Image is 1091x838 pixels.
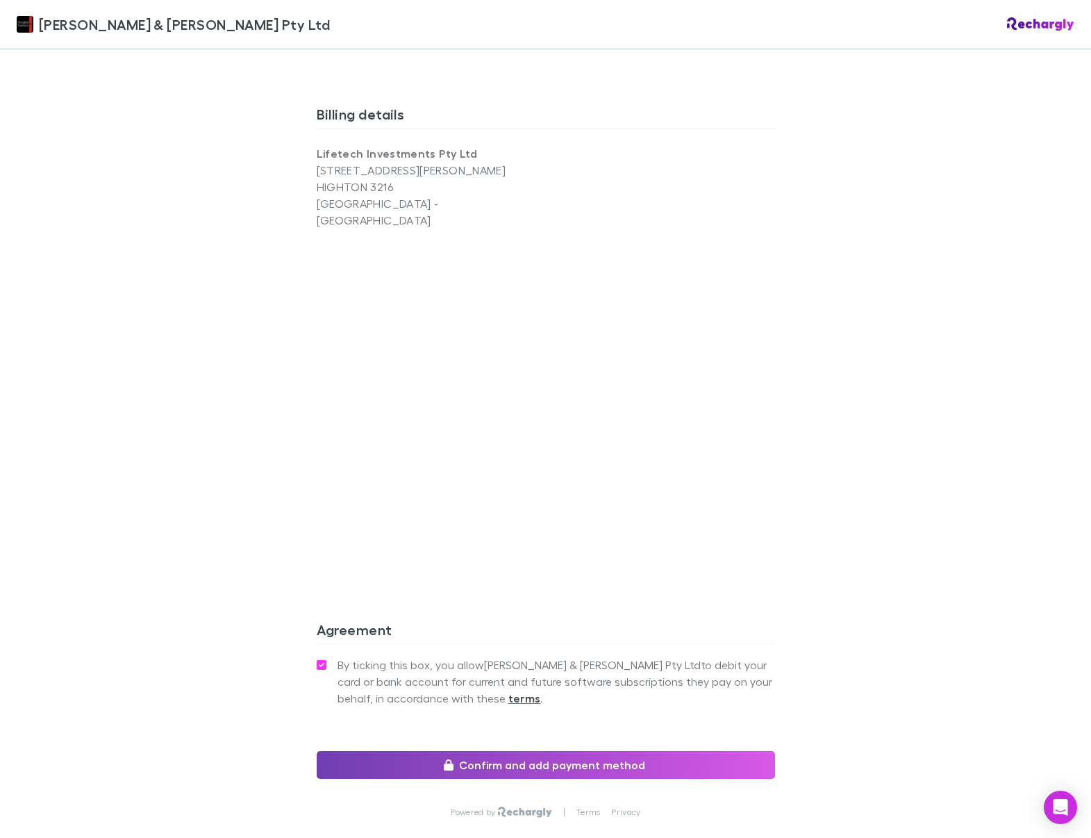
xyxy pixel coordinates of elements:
[317,145,546,162] p: Lifetech Investments Pty Ltd
[317,162,546,179] p: [STREET_ADDRESS][PERSON_NAME]
[611,807,640,818] a: Privacy
[317,179,546,195] p: HIGHTON 3216
[39,14,330,35] span: [PERSON_NAME] & [PERSON_NAME] Pty Ltd
[317,195,546,229] p: [GEOGRAPHIC_DATA] - [GEOGRAPHIC_DATA]
[508,691,541,705] strong: terms
[498,807,551,818] img: Rechargly Logo
[451,807,499,818] p: Powered by
[338,657,775,707] span: By ticking this box, you allow [PERSON_NAME] & [PERSON_NAME] Pty Ltd to debit your card or bank a...
[17,16,33,33] img: Douglas & Harrison Pty Ltd's Logo
[317,106,775,128] h3: Billing details
[1044,791,1077,824] div: Open Intercom Messenger
[317,751,775,779] button: Confirm and add payment method
[576,807,600,818] a: Terms
[317,621,775,643] h3: Agreement
[1007,17,1074,31] img: Rechargly Logo
[314,237,778,557] iframe: Secure address input frame
[563,807,565,818] p: |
